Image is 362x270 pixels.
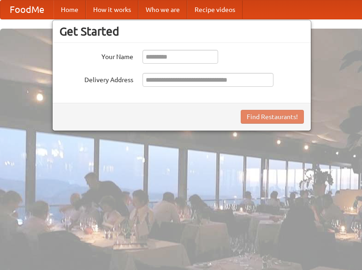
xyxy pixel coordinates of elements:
[0,0,53,19] a: FoodMe
[59,73,133,84] label: Delivery Address
[59,50,133,61] label: Your Name
[53,0,86,19] a: Home
[86,0,138,19] a: How it works
[138,0,187,19] a: Who we are
[187,0,243,19] a: Recipe videos
[241,110,304,124] button: Find Restaurants!
[59,24,304,38] h3: Get Started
